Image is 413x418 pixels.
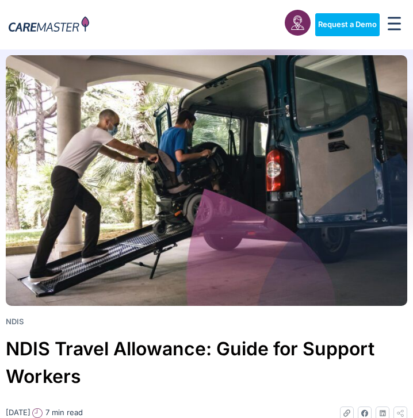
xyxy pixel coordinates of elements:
img: CareMaster Logo [9,16,89,34]
h1: NDIS Travel Allowance: Guide for Support Workers [6,335,407,390]
a: Request a Demo [315,13,380,36]
a: NDIS [6,317,24,326]
span: Request a Demo [318,20,377,29]
img: An NDIS Support Worker helps a Participant into the back of a wheelchair-accessible van [6,55,407,306]
div: Menu Toggle [384,13,404,36]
